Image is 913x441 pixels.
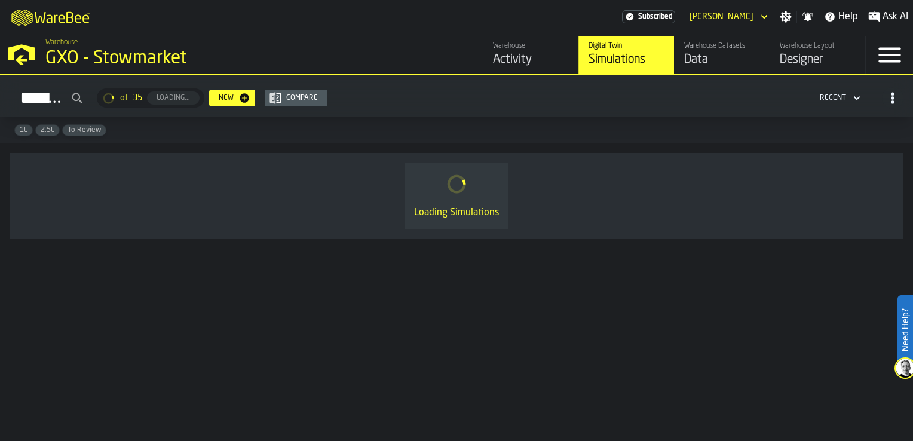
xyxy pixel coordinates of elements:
a: link-to-/wh/i/1f322264-80fa-4175-88bb-566e6213dfa5/simulations [578,36,674,74]
span: of [120,93,128,103]
div: DropdownMenuValue-4 [820,94,846,102]
a: link-to-/wh/i/1f322264-80fa-4175-88bb-566e6213dfa5/data [674,36,770,74]
span: Subscribed [638,13,672,21]
label: button-toggle-Ask AI [863,10,913,24]
button: button-Loading... [147,91,200,105]
div: Digital Twin [589,42,664,50]
div: ButtonLoadMore-Loading...-Prev-First-Last [92,88,209,108]
label: button-toggle-Menu [866,36,913,74]
span: 35 [133,93,142,103]
div: ItemListCard- [10,153,903,239]
div: New [214,94,238,102]
span: Warehouse [45,38,78,47]
span: To Review [63,126,106,134]
span: Ask AI [883,10,908,24]
label: Need Help? [899,296,912,363]
div: DropdownMenuValue-4 [815,91,863,105]
div: Activity [493,51,569,68]
label: button-toggle-Notifications [797,11,819,23]
div: Compare [281,94,323,102]
div: Warehouse [493,42,569,50]
label: button-toggle-Help [819,10,863,24]
div: DropdownMenuValue-Kevin Clarke [685,10,770,24]
div: Loading... [152,94,195,102]
div: Warehouse Layout [780,42,856,50]
a: link-to-/wh/i/1f322264-80fa-4175-88bb-566e6213dfa5/settings/billing [622,10,675,23]
div: DropdownMenuValue-Kevin Clarke [690,12,753,22]
div: GXO - Stowmarket [45,48,368,69]
div: Data [684,51,760,68]
label: button-toggle-Settings [775,11,796,23]
div: Menu Subscription [622,10,675,23]
button: button-Compare [265,90,327,106]
div: Designer [780,51,856,68]
span: Help [838,10,858,24]
span: 1L [15,126,32,134]
div: Simulations [589,51,664,68]
button: button-New [209,90,255,106]
a: link-to-/wh/i/1f322264-80fa-4175-88bb-566e6213dfa5/feed/ [483,36,578,74]
span: 2.5L [36,126,59,134]
div: Warehouse Datasets [684,42,760,50]
a: link-to-/wh/i/1f322264-80fa-4175-88bb-566e6213dfa5/designer [770,36,865,74]
div: Loading Simulations [414,206,499,220]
